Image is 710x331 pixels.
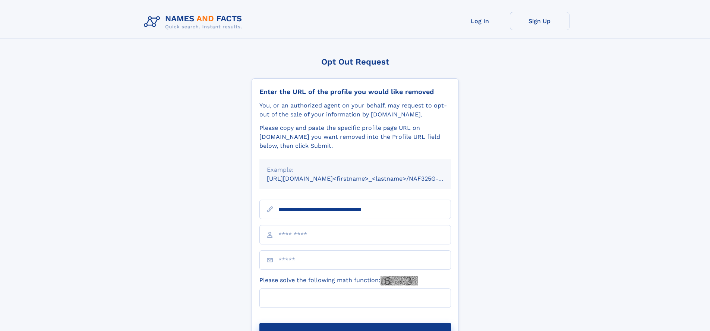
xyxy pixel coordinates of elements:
div: Example: [267,165,444,174]
a: Sign Up [510,12,569,30]
div: Enter the URL of the profile you would like removed [259,88,451,96]
label: Please solve the following math function: [259,276,418,285]
a: Log In [450,12,510,30]
div: You, or an authorized agent on your behalf, may request to opt-out of the sale of your informatio... [259,101,451,119]
small: [URL][DOMAIN_NAME]<firstname>_<lastname>/NAF325G-xxxxxxxx [267,175,465,182]
img: Logo Names and Facts [141,12,248,32]
div: Please copy and paste the specific profile page URL on [DOMAIN_NAME] you want removed into the Pr... [259,124,451,150]
div: Opt Out Request [252,57,459,66]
